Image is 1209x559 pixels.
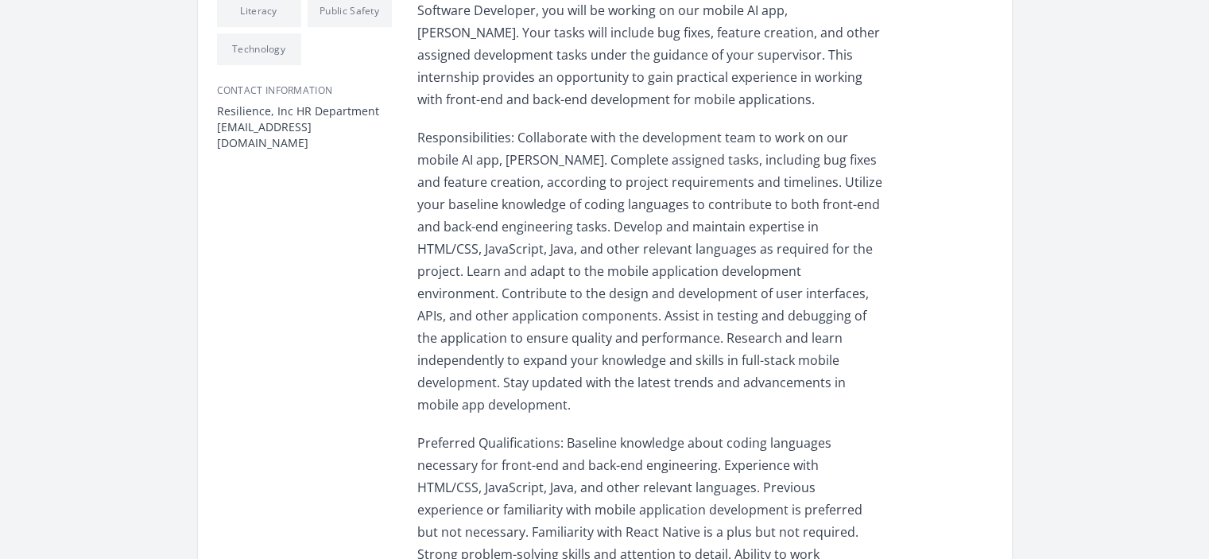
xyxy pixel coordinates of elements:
p: Responsibilities: Collaborate with the development team to work on our mobile AI app, [PERSON_NAM... [417,126,882,416]
h3: Contact Information [217,84,392,97]
li: Technology [217,33,301,65]
dd: [EMAIL_ADDRESS][DOMAIN_NAME] [217,119,392,151]
dt: Resilience, Inc HR Department [217,103,392,119]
